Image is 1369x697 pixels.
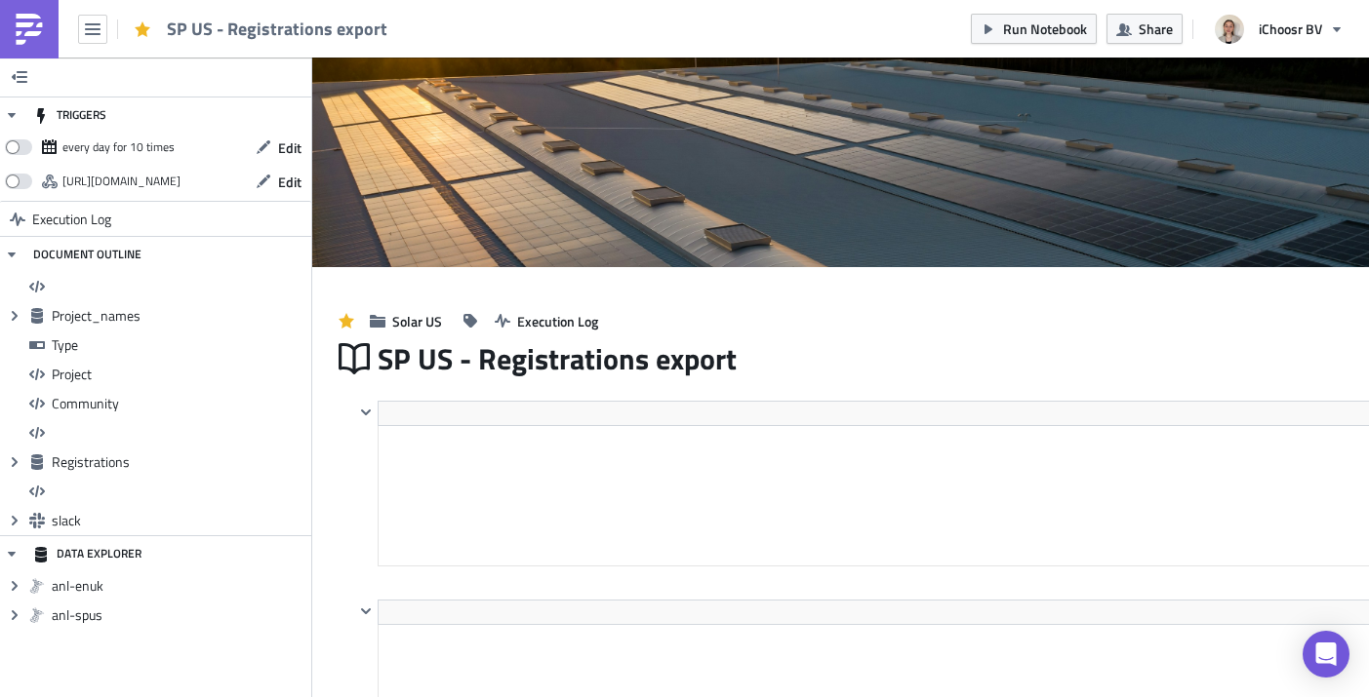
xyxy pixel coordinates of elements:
div: DOCUMENT OUTLINE [33,237,141,272]
span: SP US - Registrations export [378,340,739,377]
span: Project_names [52,307,306,325]
span: Share [1139,19,1173,39]
div: TRIGGERS [33,97,106,133]
span: Edit [278,172,302,192]
div: Open Intercom Messenger [1303,631,1349,678]
img: Avatar [1213,13,1246,46]
span: Community [52,395,306,412]
div: DATA EXPLORER [33,536,141,571]
span: Project [52,366,306,383]
div: https://pushmetrics.io/api/v1/report/eZlm3P4rVg/webhook?token=f7db65c6dfa649b4954a33446949993d [62,167,181,196]
span: Solar US [392,311,442,331]
button: Solar US [360,306,452,336]
button: Edit [246,133,311,163]
img: PushMetrics [14,14,45,45]
span: anl-spus [52,606,306,624]
button: Run Notebook [971,14,1097,44]
button: Share [1107,14,1183,44]
button: Hide content [354,401,378,424]
span: Type [52,336,306,354]
span: Edit [278,137,302,158]
div: every day for 10 times [62,133,175,162]
span: Execution Log [517,311,598,331]
span: Execution Log [32,202,111,237]
button: iChoosr BV [1203,8,1354,51]
button: Hide content [354,600,378,623]
span: anl-enuk [52,577,306,595]
button: Execution Log [485,306,608,336]
span: iChoosr BV [1259,19,1322,39]
span: Run Notebook [1003,19,1087,39]
span: SP US - Registrations export [167,18,389,40]
button: Edit [246,167,311,197]
span: Registrations [52,453,306,471]
span: slack [52,512,306,529]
